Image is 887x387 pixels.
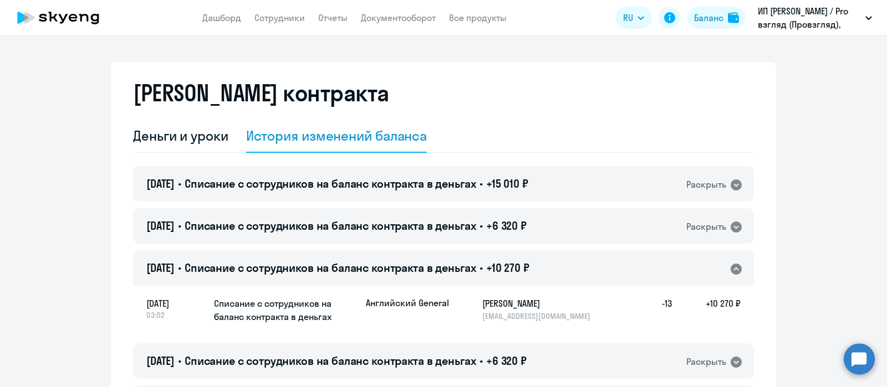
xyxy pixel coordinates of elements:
[486,261,529,275] span: +10 270 ₽
[146,219,175,233] span: [DATE]
[178,354,181,368] span: •
[146,297,205,310] span: [DATE]
[254,12,305,23] a: Сотрудники
[636,297,672,321] h5: -13
[133,127,228,145] div: Деньги и уроки
[752,4,878,31] button: ИП [PERSON_NAME] / Pro взгляд (Провзгляд), Договор
[486,219,527,233] span: +6 320 ₽
[480,354,483,368] span: •
[482,297,597,310] h5: [PERSON_NAME]
[133,80,389,106] h2: [PERSON_NAME] контракта
[623,11,633,24] span: RU
[366,297,449,309] p: Английский General
[686,355,726,369] div: Раскрыть
[146,354,175,368] span: [DATE]
[486,354,527,368] span: +6 320 ₽
[246,127,427,145] div: История изменений баланса
[694,11,723,24] div: Баланс
[185,354,476,368] span: Списание с сотрудников на баланс контракта в деньгах
[449,12,507,23] a: Все продукты
[178,219,181,233] span: •
[615,7,652,29] button: RU
[318,12,348,23] a: Отчеты
[178,261,181,275] span: •
[185,261,476,275] span: Списание с сотрудников на баланс контракта в деньгах
[758,4,861,31] p: ИП [PERSON_NAME] / Pro взгляд (Провзгляд), Договор
[178,177,181,190] span: •
[185,177,476,190] span: Списание с сотрудников на баланс контракта в деньгах
[480,219,483,233] span: •
[728,12,739,23] img: balance
[146,310,205,320] span: 03:02
[672,297,741,321] h5: +10 270 ₽
[686,178,726,192] div: Раскрыть
[361,12,436,23] a: Документооборот
[146,177,175,190] span: [DATE]
[146,261,175,275] span: [DATE]
[486,177,528,190] span: +15 010 ₽
[480,261,483,275] span: •
[214,297,357,323] h5: Списание с сотрудников на баланс контракта в деньгах
[202,12,241,23] a: Дашборд
[480,177,483,190] span: •
[687,7,746,29] button: Балансbalance
[185,219,476,233] span: Списание с сотрудников на баланс контракта в деньгах
[686,220,726,234] div: Раскрыть
[482,311,597,321] p: [EMAIL_ADDRESS][DOMAIN_NAME]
